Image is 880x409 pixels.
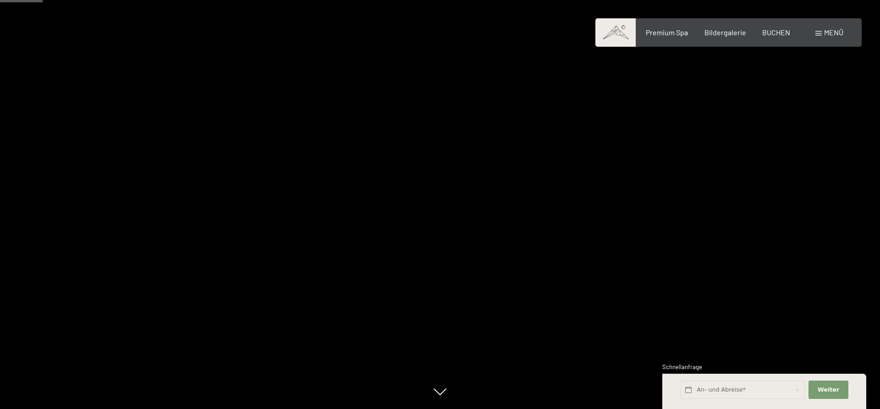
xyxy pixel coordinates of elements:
span: Schnellanfrage [662,363,702,371]
span: Weiter [818,386,839,394]
a: BUCHEN [762,28,790,37]
span: Menü [824,28,843,37]
a: Bildergalerie [704,28,746,37]
a: Premium Spa [646,28,688,37]
button: Weiter [808,381,848,399]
